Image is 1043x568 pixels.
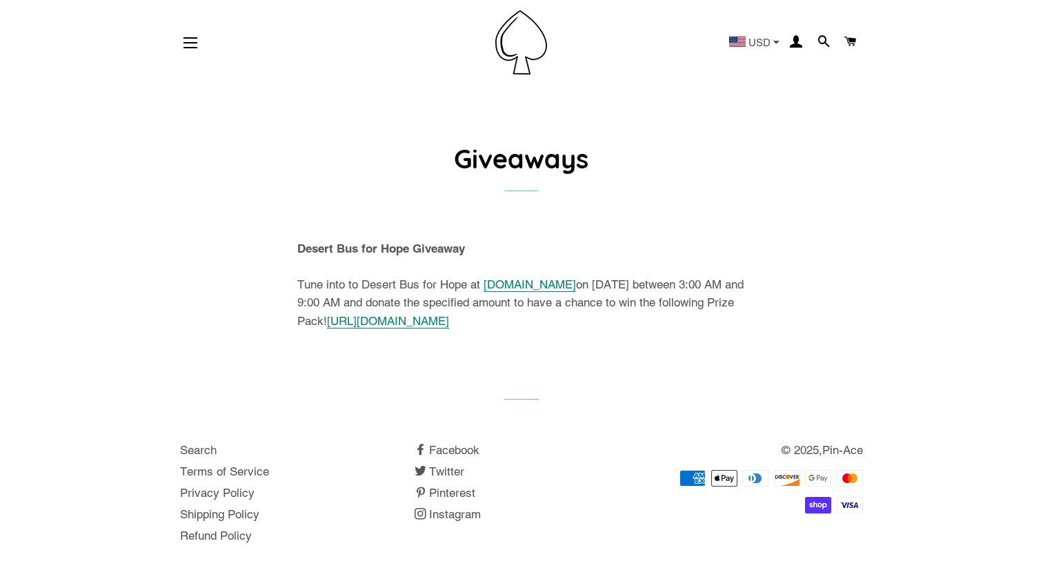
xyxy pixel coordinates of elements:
[297,242,465,255] strong: Desert Bus for Hope Giveaway
[822,443,863,457] a: Pin-Ace
[180,486,255,500] a: Privacy Policy
[180,529,252,542] a: Refund Policy
[239,140,804,177] h1: Giveaways
[415,507,481,521] a: Instagram
[495,10,547,75] img: Pin-Ace
[297,275,746,331] p: Tune into to Desert Bus for Hope at on [DATE] between 3:00 AM and 9:00 AM and donate the specifie...
[415,486,475,500] a: Pinterest
[415,443,479,457] a: Facebook
[649,441,863,460] p: © 2025,
[180,507,259,521] a: Shipping Policy
[484,277,576,292] a: [DOMAIN_NAME]
[748,37,771,48] span: USD
[180,443,217,457] a: Search
[327,314,449,329] a: [URL][DOMAIN_NAME]
[180,464,269,478] a: Terms of Service
[415,464,464,478] a: Twitter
